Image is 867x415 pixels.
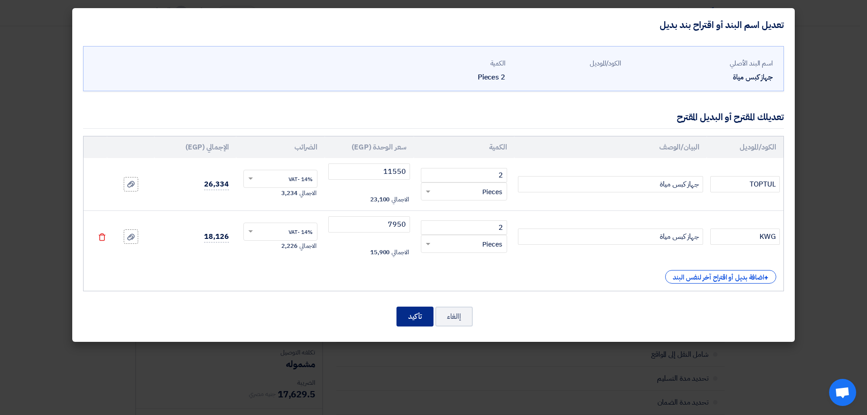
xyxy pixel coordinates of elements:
[414,136,514,158] th: الكمية
[397,58,505,69] div: الكمية
[243,223,318,241] ng-select: VAT
[482,187,502,197] span: Pieces
[421,168,507,182] input: RFQ_STEP1.ITEMS.2.AMOUNT_TITLE
[628,72,773,83] div: جهاز كبس مياة
[677,110,784,124] div: تعديلك المقترح أو البديل المقترح
[628,58,773,69] div: اسم البند الأصلي
[514,136,707,158] th: البيان/الوصف
[370,248,390,257] span: 15,900
[707,136,783,158] th: الكود/الموديل
[204,231,228,242] span: 18,126
[396,307,433,326] button: تأكيد
[392,195,409,204] span: الاجمالي
[513,58,621,69] div: الكود/الموديل
[328,216,410,233] input: أدخل سعر الوحدة
[281,189,298,198] span: 3,234
[154,136,236,158] th: الإجمالي (EGP)
[518,228,703,245] input: Add Item Description
[204,179,228,190] span: 26,334
[299,189,317,198] span: الاجمالي
[435,307,473,326] button: إالغاء
[482,239,502,250] span: Pieces
[421,220,507,235] input: RFQ_STEP1.ITEMS.2.AMOUNT_TITLE
[236,136,325,158] th: الضرائب
[325,136,414,158] th: سعر الوحدة (EGP)
[370,195,390,204] span: 23,100
[764,272,769,283] span: +
[829,379,856,406] div: دردشة مفتوحة
[397,72,505,83] div: 2 Pieces
[392,248,409,257] span: الاجمالي
[518,176,703,192] input: Add Item Description
[710,176,780,192] input: الموديل
[281,242,298,251] span: 2,226
[328,163,410,180] input: أدخل سعر الوحدة
[243,170,318,188] ng-select: VAT
[665,270,776,284] div: اضافة بديل أو اقتراح آخر لنفس البند
[660,19,784,31] h4: تعديل اسم البند أو اقتراح بند بديل
[299,242,317,251] span: الاجمالي
[710,228,780,245] input: الموديل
